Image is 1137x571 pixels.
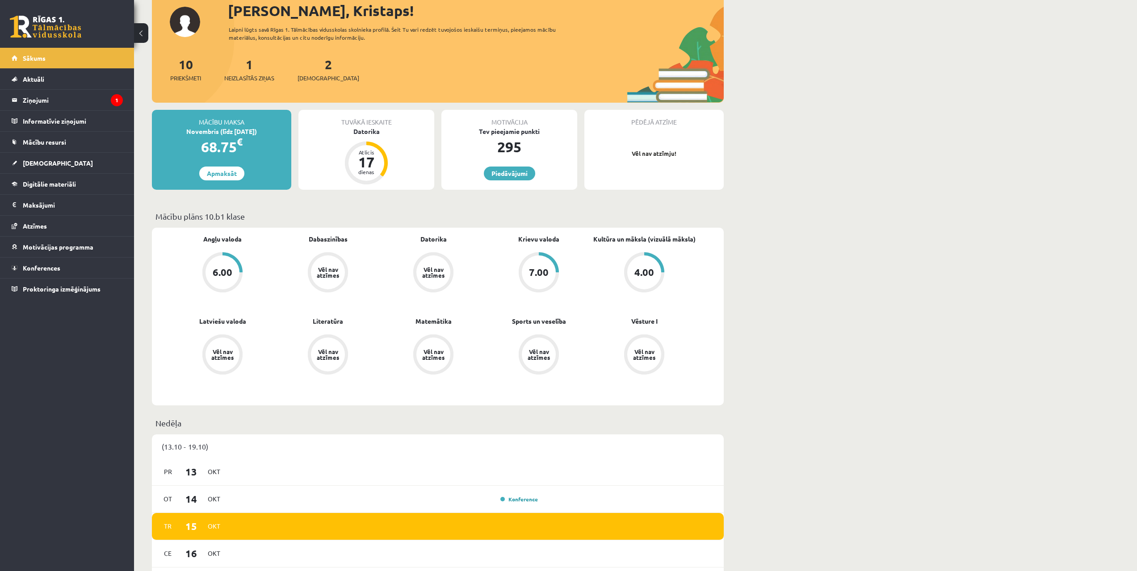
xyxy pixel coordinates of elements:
[415,317,452,326] a: Matemātika
[159,519,177,533] span: Tr
[353,155,380,169] div: 17
[177,519,205,533] span: 15
[23,222,47,230] span: Atzīmes
[177,492,205,506] span: 14
[584,110,724,127] div: Pēdējā atzīme
[159,465,177,479] span: Pr
[152,434,724,458] div: (13.10 - 19.10)
[205,519,223,533] span: Okt
[229,25,572,42] div: Laipni lūgts savā Rīgas 1. Tālmācības vidusskolas skolnieka profilā. Šeit Tu vari redzēt tuvojošo...
[486,252,592,294] a: 7.00
[170,56,201,83] a: 10Priekšmeti
[421,349,446,360] div: Vēl nav atzīmes
[12,237,123,257] a: Motivācijas programma
[421,267,446,278] div: Vēl nav atzīmes
[275,334,381,376] a: Vēl nav atzīmes
[315,349,340,360] div: Vēl nav atzīmes
[23,195,123,215] legend: Maksājumi
[484,167,535,180] a: Piedāvājumi
[500,496,538,503] a: Konference
[23,54,46,62] span: Sākums
[275,252,381,294] a: Vēl nav atzīmes
[205,492,223,506] span: Okt
[159,492,177,506] span: Ot
[592,252,697,294] a: 4.00
[315,267,340,278] div: Vēl nav atzīmes
[381,334,486,376] a: Vēl nav atzīmes
[298,56,359,83] a: 2[DEMOGRAPHIC_DATA]
[12,111,123,131] a: Informatīvie ziņojumi
[12,90,123,110] a: Ziņojumi1
[170,334,275,376] a: Vēl nav atzīmes
[631,317,658,326] a: Vēsture I
[12,153,123,173] a: [DEMOGRAPHIC_DATA]
[592,334,697,376] a: Vēl nav atzīmes
[155,417,720,429] p: Nedēļa
[23,75,44,83] span: Aktuāli
[23,90,123,110] legend: Ziņojumi
[10,16,81,38] a: Rīgas 1. Tālmācības vidusskola
[593,234,696,244] a: Kultūra un māksla (vizuālā māksla)
[12,279,123,299] a: Proktoringa izmēģinājums
[170,74,201,83] span: Priekšmeti
[152,110,291,127] div: Mācību maksa
[12,132,123,152] a: Mācību resursi
[199,167,244,180] a: Apmaksāt
[237,135,243,148] span: €
[634,267,654,277] div: 4.00
[23,159,93,167] span: [DEMOGRAPHIC_DATA]
[23,138,66,146] span: Mācību resursi
[23,180,76,188] span: Digitālie materiāli
[23,111,123,131] legend: Informatīvie ziņojumi
[298,127,434,186] a: Datorika Atlicis 17 dienas
[526,349,551,360] div: Vēl nav atzīmes
[23,264,60,272] span: Konferences
[529,267,549,277] div: 7.00
[152,136,291,158] div: 68.75
[298,110,434,127] div: Tuvākā ieskaite
[23,243,93,251] span: Motivācijas programma
[205,546,223,560] span: Okt
[420,234,447,244] a: Datorika
[177,464,205,479] span: 13
[441,110,577,127] div: Motivācija
[170,252,275,294] a: 6.00
[12,258,123,278] a: Konferences
[23,285,101,293] span: Proktoringa izmēģinājums
[205,465,223,479] span: Okt
[12,216,123,236] a: Atzīmes
[518,234,559,244] a: Krievu valoda
[441,127,577,136] div: Tev pieejamie punkti
[210,349,235,360] div: Vēl nav atzīmes
[12,48,123,68] a: Sākums
[12,174,123,194] a: Digitālie materiāli
[486,334,592,376] a: Vēl nav atzīmes
[381,252,486,294] a: Vēl nav atzīmes
[589,149,719,158] p: Vēl nav atzīmju!
[298,127,434,136] div: Datorika
[155,210,720,222] p: Mācību plāns 10.b1 klase
[224,74,274,83] span: Neizlasītās ziņas
[353,169,380,175] div: dienas
[353,150,380,155] div: Atlicis
[159,546,177,560] span: Ce
[12,69,123,89] a: Aktuāli
[224,56,274,83] a: 1Neizlasītās ziņas
[199,317,246,326] a: Latviešu valoda
[632,349,657,360] div: Vēl nav atzīmes
[441,136,577,158] div: 295
[213,267,232,277] div: 6.00
[111,94,123,106] i: 1
[203,234,242,244] a: Angļu valoda
[313,317,343,326] a: Literatūra
[177,546,205,561] span: 16
[512,317,566,326] a: Sports un veselība
[12,195,123,215] a: Maksājumi
[309,234,348,244] a: Dabaszinības
[298,74,359,83] span: [DEMOGRAPHIC_DATA]
[152,127,291,136] div: Novembris (līdz [DATE])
